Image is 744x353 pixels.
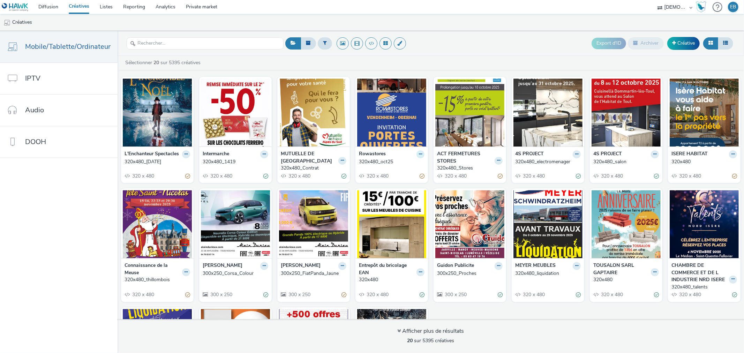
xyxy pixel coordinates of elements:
img: 320x480_thillombois visual [123,190,192,258]
div: 320x480_thillombois [125,276,187,283]
div: Valide [732,291,737,299]
a: 320x480_electromenager [515,158,581,165]
div: Valide [654,291,659,299]
div: 320x480_electromenager [515,158,578,165]
img: 320x480_oct25 visual [357,78,426,147]
div: 300x250_Corsa_Colour [203,270,265,277]
img: 320x480_Noel visual [123,78,192,147]
span: 300 x 250 [210,291,232,298]
img: 320x480_liquidation visual [513,190,583,258]
span: 320 x 480 [131,291,154,298]
span: Audio [25,105,44,115]
img: 320x480 visual [357,190,426,258]
span: 320 x 480 [444,173,467,179]
div: Partiellement valide [341,291,346,299]
div: 320x480_salon [593,158,656,165]
a: 320x480_Stores [437,165,503,172]
strong: Guidon Publicite [437,262,474,270]
strong: [PERSON_NAME] [281,262,321,270]
div: Valide [576,172,581,180]
div: 320x480_Stores [437,165,500,172]
span: 320 x 480 [522,173,545,179]
div: Partiellement valide [185,291,190,299]
span: 320 x 480 [210,173,232,179]
strong: Rowastores [359,150,386,158]
strong: Entrepôt du bricolage EAN [359,262,415,276]
img: 320x480_Stores visual [435,78,504,147]
button: Liste [718,37,733,49]
span: 320 x 480 [366,173,389,179]
div: 320x480 [671,158,734,165]
a: 320x480_thillombois [125,276,190,283]
strong: L'Enchanteur Spectacles [125,150,179,158]
span: 320 x 480 [678,173,701,179]
div: 320x480_liquidation [515,270,578,277]
strong: ISERE HABITAT [671,150,708,158]
span: sur 5395 créatives [407,337,454,344]
span: Mobile/Tablette/Ordinateur [25,42,111,52]
div: Partiellement valide [420,172,424,180]
img: 300x250_Corsa_Colour visual [201,190,270,258]
a: 300x250_Corsa_Colour [203,270,268,277]
div: 320x480_Contrat [281,165,344,172]
a: Hawk Academy [696,1,709,13]
strong: 20 [153,59,159,66]
img: 320x480 visual [592,190,661,258]
span: IPTV [25,73,40,83]
img: Hawk Academy [696,1,706,13]
a: 320x480_oct25 [359,158,424,165]
img: 300x250_Proches visual [435,190,504,258]
img: 320x480_Contrat visual [279,78,348,147]
img: 320x480_talents visual [670,190,739,258]
a: 320x480 [593,276,659,283]
a: 320x480_liquidation [515,270,581,277]
img: undefined Logo [2,3,29,12]
span: 320 x 480 [522,291,545,298]
span: 320 x 480 [131,173,154,179]
div: Valide [498,291,503,299]
span: 320 x 480 [288,173,310,179]
img: 320x480_salon visual [592,78,661,147]
a: 320x480_Contrat [281,165,346,172]
img: 300x250_FiatPanda_Jaune visual [279,190,348,258]
a: 300x250_FiatPanda_Jaune [281,270,346,277]
a: 320x480_[DATE] [125,158,190,165]
img: 320x480_electromenager visual [513,78,583,147]
span: 300 x 250 [444,291,467,298]
div: 320x480_oct25 [359,158,422,165]
strong: 4S PROJECT [515,150,544,158]
div: 300x250_FiatPanda_Jaune [281,270,344,277]
div: 320x480_[DATE] [125,158,187,165]
strong: MUTUELLE DE [GEOGRAPHIC_DATA] [281,150,337,165]
div: 320x480_talents [671,284,734,291]
a: 320x480 [359,276,424,283]
img: 320x480 visual [670,78,739,147]
strong: CHAMBRE DE COMMERCE ET DE L INDUSTRIE NRD ISERE [671,262,727,283]
div: 300x250_Proches [437,270,500,277]
strong: Intermarche [203,150,229,158]
a: Sélectionner sur 5395 créatives [125,59,203,66]
div: Valide [654,172,659,180]
button: Archiver [628,37,664,49]
div: Afficher plus de résultats [398,327,464,335]
img: 320x480_1419 visual [201,78,270,147]
strong: Connaissance de la Meuse [125,262,180,276]
span: 320 x 480 [678,291,701,298]
strong: ACT FERMETURES STORES [437,150,493,165]
strong: 4S PROJECT [593,150,622,158]
span: DOOH [25,137,46,147]
a: 300x250_Proches [437,270,503,277]
a: Créative [667,37,700,50]
div: EB [730,2,736,12]
a: 320x480_talents [671,284,737,291]
button: Export d'ID [592,38,626,49]
strong: TOUSALON SARL GAPTAIRE [593,262,649,276]
div: 320x480_1419 [203,158,265,165]
strong: 20 [407,337,413,344]
div: Valide [420,291,424,299]
div: Valide [263,172,268,180]
div: Partiellement valide [185,172,190,180]
div: Partiellement valide [498,172,503,180]
div: 320x480 [593,276,656,283]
